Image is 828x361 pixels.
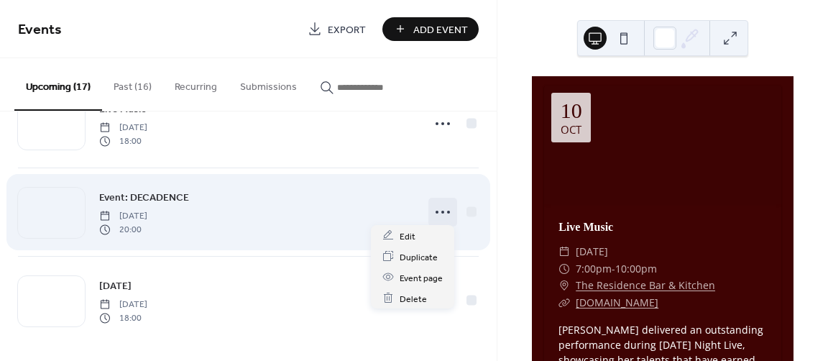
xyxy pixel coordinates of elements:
div: ​ [558,260,570,278]
span: 7:00pm [576,260,612,278]
a: Live Music [558,221,613,233]
span: [DATE] [99,279,132,294]
div: ​ [558,294,570,311]
span: [DATE] [99,298,147,311]
span: 18:00 [99,311,147,324]
a: [DATE] [99,278,132,294]
span: [DATE] [576,243,608,260]
span: 18:00 [99,134,147,147]
span: Edit [400,229,415,244]
a: Export [297,17,377,41]
span: Duplicate [400,250,438,265]
div: 10 [561,100,582,122]
a: Event: DECADENCE [99,189,189,206]
button: Add Event [382,17,479,41]
span: Delete [400,291,427,306]
a: The Residence Bar & Kitchen [576,277,715,294]
button: Recurring [163,58,229,109]
span: Events [18,16,62,44]
span: Export [328,22,366,37]
span: Event: DECADENCE [99,191,189,206]
span: [DATE] [99,210,147,223]
div: ​ [558,243,570,260]
span: - [612,260,615,278]
div: ​ [558,277,570,294]
a: [DOMAIN_NAME] [576,296,658,309]
span: [DATE] [99,122,147,134]
span: 10:00pm [615,260,657,278]
button: Upcoming (17) [14,58,102,111]
span: Event page [400,270,443,285]
button: Submissions [229,58,308,109]
span: Add Event [413,22,468,37]
span: 20:00 [99,223,147,236]
button: Past (16) [102,58,163,109]
div: Oct [561,124,581,135]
